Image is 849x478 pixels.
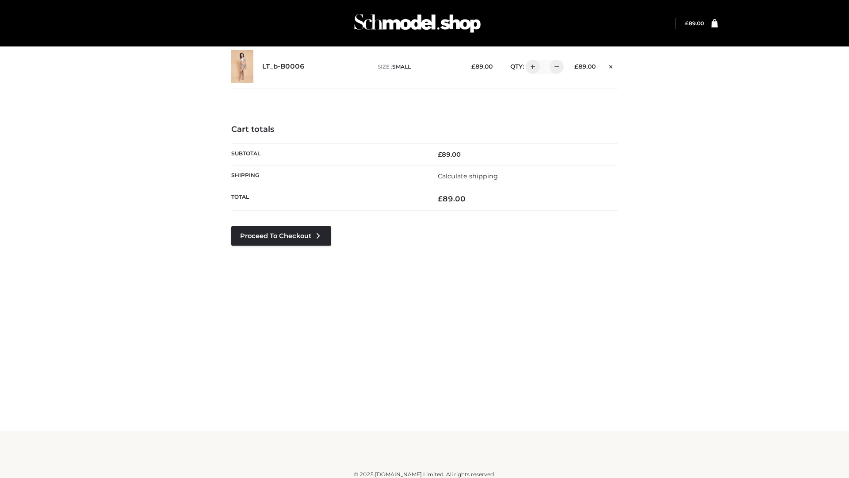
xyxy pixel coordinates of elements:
bdi: 89.00 [574,63,596,70]
h4: Cart totals [231,125,618,135]
span: £ [438,194,443,203]
th: Shipping [231,165,424,187]
a: Remove this item [604,60,618,71]
bdi: 89.00 [471,63,493,70]
th: Total [231,187,424,211]
a: Proceed to Checkout [231,226,331,246]
bdi: 89.00 [685,20,704,27]
p: size : [378,63,458,71]
span: SMALL [392,63,411,70]
bdi: 89.00 [438,194,466,203]
span: £ [471,63,475,70]
div: QTY: [501,60,561,74]
span: £ [574,63,578,70]
span: £ [438,150,442,158]
a: £89.00 [685,20,704,27]
a: LT_b-B0006 [262,62,305,71]
img: Schmodel Admin 964 [351,6,484,41]
th: Subtotal [231,143,424,165]
bdi: 89.00 [438,150,461,158]
a: Calculate shipping [438,172,498,180]
span: £ [685,20,688,27]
